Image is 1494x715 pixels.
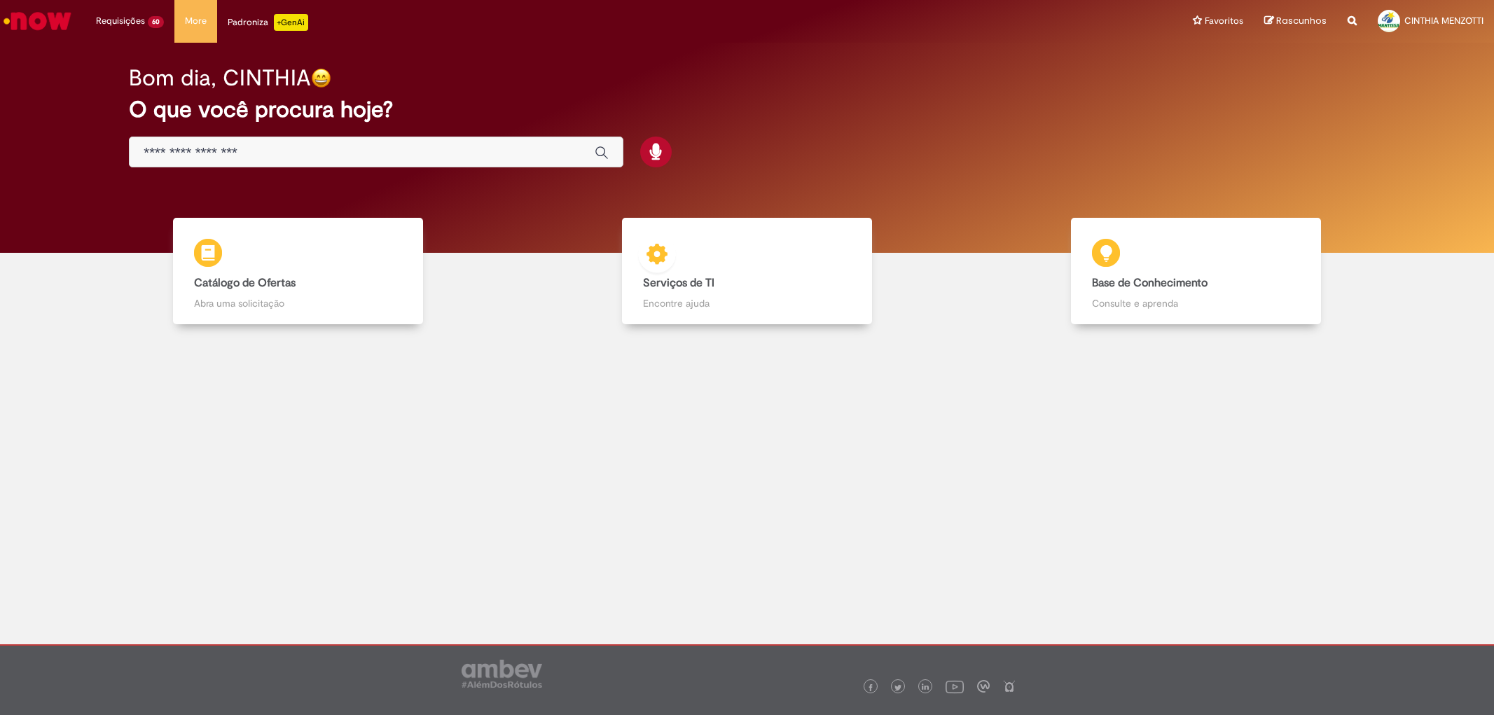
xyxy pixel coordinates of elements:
[194,296,402,310] p: Abra uma solicitação
[971,218,1420,325] a: Base de Conhecimento Consulte e aprenda
[1205,14,1243,28] span: Favoritos
[867,684,874,691] img: logo_footer_facebook.png
[1092,296,1300,310] p: Consulte e aprenda
[1404,15,1483,27] span: CINTHIA MENZOTTI
[185,14,207,28] span: More
[894,684,901,691] img: logo_footer_twitter.png
[74,218,523,325] a: Catálogo de Ofertas Abra uma solicitação
[643,296,851,310] p: Encontre ajuda
[311,68,331,88] img: happy-face.png
[129,66,311,90] h2: Bom dia, CINTHIA
[946,677,964,695] img: logo_footer_youtube.png
[1092,276,1208,290] b: Base de Conhecimento
[1264,15,1327,28] a: Rascunhos
[1003,680,1016,693] img: logo_footer_naosei.png
[129,97,1364,122] h2: O que você procura hoje?
[228,14,308,31] div: Padroniza
[922,683,929,692] img: logo_footer_linkedin.png
[523,218,971,325] a: Serviços de TI Encontre ajuda
[194,276,296,290] b: Catálogo de Ofertas
[96,14,145,28] span: Requisições
[274,14,308,31] p: +GenAi
[977,680,990,693] img: logo_footer_workplace.png
[643,276,714,290] b: Serviços de TI
[1,7,74,35] img: ServiceNow
[1276,14,1327,27] span: Rascunhos
[148,16,164,28] span: 60
[462,660,542,688] img: logo_footer_ambev_rotulo_gray.png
